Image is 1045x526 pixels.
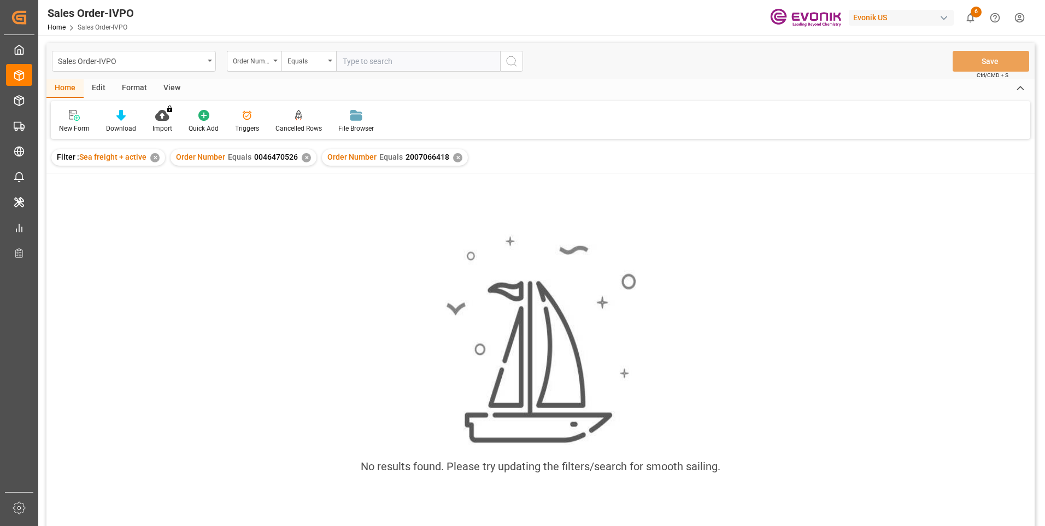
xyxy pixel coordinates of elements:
[406,153,449,161] span: 2007066418
[114,79,155,98] div: Format
[84,79,114,98] div: Edit
[849,7,958,28] button: Evonik US
[971,7,982,17] span: 6
[338,124,374,133] div: File Browser
[58,54,204,67] div: Sales Order-IVPO
[958,5,983,30] button: show 6 new notifications
[453,153,462,162] div: ✕
[57,153,79,161] span: Filter :
[953,51,1029,72] button: Save
[281,51,336,72] button: open menu
[52,51,216,72] button: open menu
[287,54,325,66] div: Equals
[150,153,160,162] div: ✕
[770,8,841,27] img: Evonik-brand-mark-Deep-Purple-RGB.jpeg_1700498283.jpeg
[336,51,500,72] input: Type to search
[79,153,146,161] span: Sea freight + active
[327,153,377,161] span: Order Number
[59,124,90,133] div: New Form
[983,5,1007,30] button: Help Center
[189,124,219,133] div: Quick Add
[275,124,322,133] div: Cancelled Rows
[233,54,270,66] div: Order Number
[361,458,720,475] div: No results found. Please try updating the filters/search for smooth sailing.
[48,24,66,31] a: Home
[155,79,189,98] div: View
[302,153,311,162] div: ✕
[176,153,225,161] span: Order Number
[235,124,259,133] div: Triggers
[849,10,954,26] div: Evonik US
[445,235,636,445] img: smooth_sailing.jpeg
[46,79,84,98] div: Home
[977,71,1008,79] span: Ctrl/CMD + S
[500,51,523,72] button: search button
[228,153,251,161] span: Equals
[227,51,281,72] button: open menu
[106,124,136,133] div: Download
[48,5,134,21] div: Sales Order-IVPO
[254,153,298,161] span: 0046470526
[379,153,403,161] span: Equals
